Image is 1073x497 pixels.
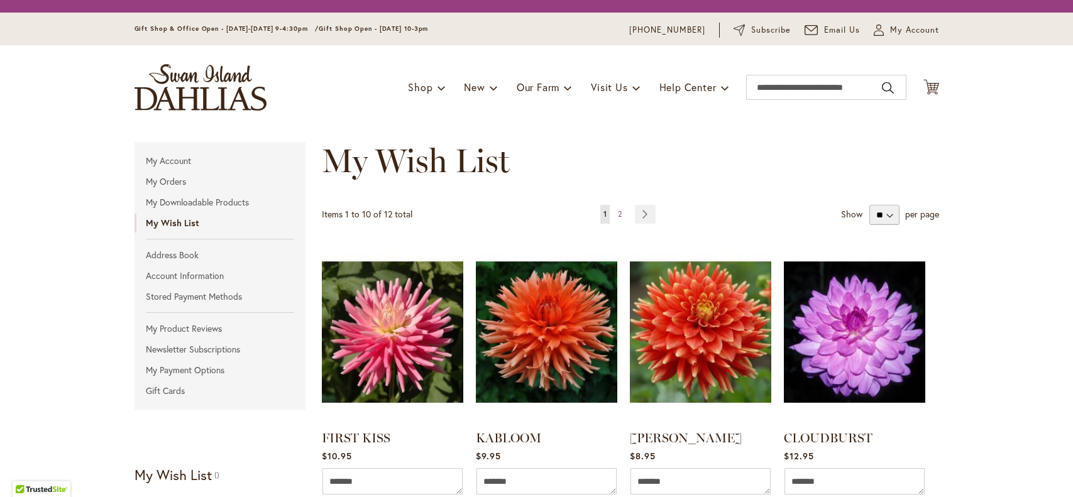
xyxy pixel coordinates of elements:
[615,205,625,224] a: 2
[135,340,306,359] a: Newsletter Subscriptions
[322,208,412,220] span: Items 1 to 10 of 12 total
[517,80,559,94] span: Our Farm
[135,319,306,338] a: My Product Reviews
[135,361,306,380] a: My Payment Options
[890,24,939,36] span: My Account
[784,430,872,445] a: CLOUDBURST
[135,151,306,170] a: My Account
[784,450,814,462] span: $12.95
[408,80,432,94] span: Shop
[476,430,541,445] a: KABLOOM
[319,25,428,33] span: Gift Shop Open - [DATE] 10-3pm
[874,24,939,36] button: My Account
[135,287,306,306] a: Stored Payment Methods
[476,450,501,462] span: $9.95
[464,80,485,94] span: New
[905,208,939,220] span: per page
[476,244,617,423] a: KABLOOM
[824,24,860,36] span: Email Us
[841,208,862,220] strong: Show
[805,24,860,36] a: Email Us
[630,244,771,423] a: STEVEN DAVID
[630,450,656,462] span: $8.95
[135,25,319,33] span: Gift Shop & Office Open - [DATE]-[DATE] 9-4:30pm /
[135,381,306,400] a: Gift Cards
[603,209,607,219] span: 1
[751,24,791,36] span: Subscribe
[734,24,791,36] a: Subscribe
[135,214,306,232] strong: My Wish List
[135,193,306,212] a: My Downloadable Products
[630,244,771,420] img: STEVEN DAVID
[629,24,705,36] a: [PHONE_NUMBER]
[322,141,510,180] span: My Wish List
[135,266,306,285] a: Account Information
[135,246,306,265] a: Address Book
[322,430,390,445] a: FIRST KISS
[135,64,267,111] a: store logo
[659,80,717,94] span: Help Center
[591,80,627,94] span: Visit Us
[322,244,463,420] img: FIRST KISS
[784,244,925,423] a: Cloudburst
[135,172,306,191] a: My Orders
[135,466,212,484] strong: My Wish List
[618,209,622,219] span: 2
[476,244,617,420] img: KABLOOM
[322,450,352,462] span: $10.95
[630,430,742,445] a: [PERSON_NAME]
[322,244,463,423] a: FIRST KISS
[784,244,925,420] img: Cloudburst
